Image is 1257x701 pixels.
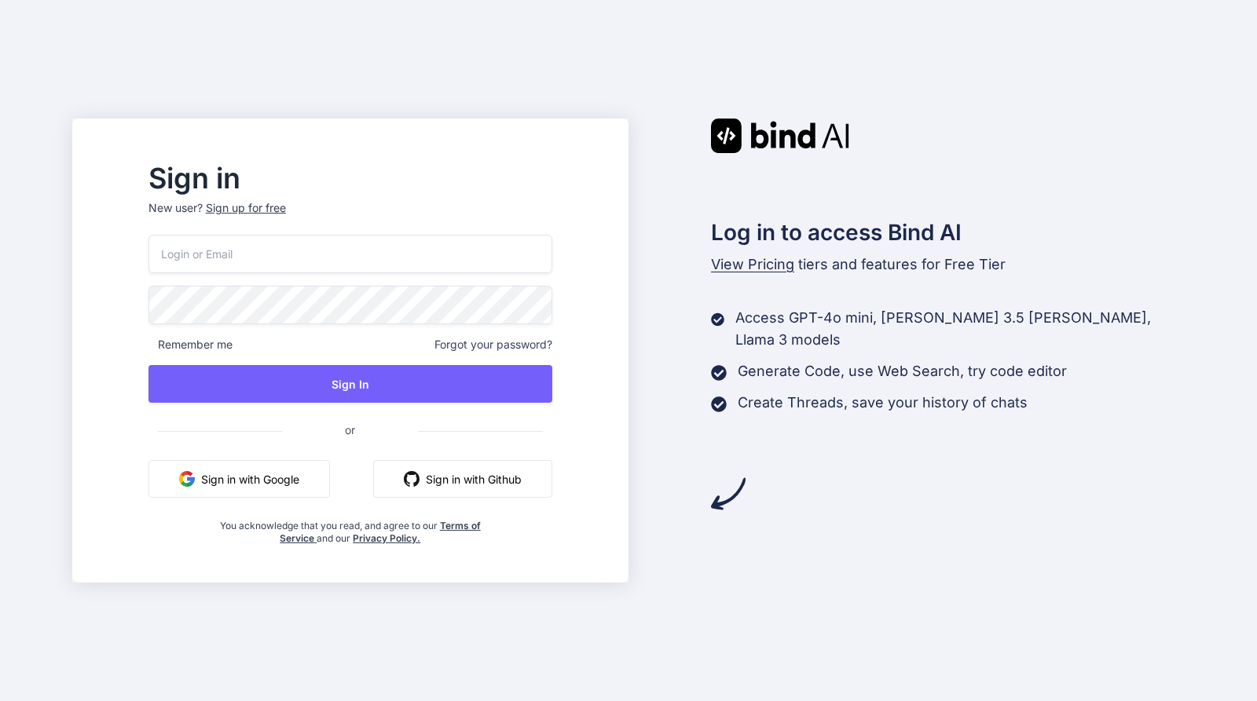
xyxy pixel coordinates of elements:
[148,337,233,352] span: Remember me
[148,166,552,191] h2: Sign in
[373,460,552,498] button: Sign in with Github
[711,216,1186,249] h2: Log in to access Bind AI
[148,460,330,498] button: Sign in with Google
[148,365,552,403] button: Sign In
[711,119,849,153] img: Bind AI logo
[711,254,1186,276] p: tiers and features for Free Tier
[215,510,485,545] div: You acknowledge that you read, and agree to our and our
[282,411,418,449] span: or
[711,256,794,272] span: View Pricing
[738,360,1067,382] p: Generate Code, use Web Search, try code editor
[711,476,746,511] img: arrow
[735,307,1185,351] p: Access GPT-4o mini, [PERSON_NAME] 3.5 [PERSON_NAME], Llama 3 models
[206,200,286,216] div: Sign up for free
[179,471,195,487] img: google
[404,471,420,487] img: github
[738,392,1028,414] p: Create Threads, save your history of chats
[353,532,420,544] a: Privacy Policy.
[434,337,552,352] span: Forgot your password?
[148,235,552,273] input: Login or Email
[280,520,481,544] a: Terms of Service
[148,200,552,235] p: New user?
